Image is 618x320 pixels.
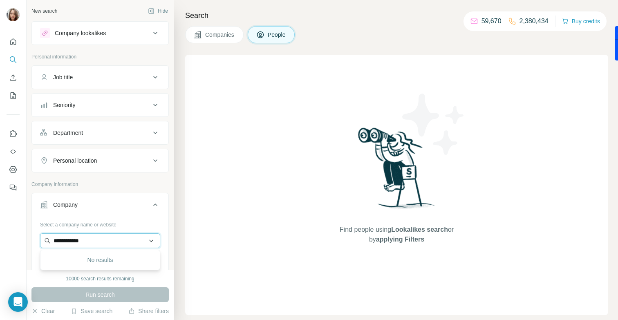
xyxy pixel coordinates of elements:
[205,31,235,39] span: Companies
[7,126,20,141] button: Use Surfe on LinkedIn
[71,307,112,315] button: Save search
[481,16,502,26] p: 59,670
[32,23,168,43] button: Company lookalikes
[519,16,549,26] p: 2,380,434
[42,252,158,268] div: No results
[53,129,83,137] div: Department
[562,16,600,27] button: Buy credits
[31,53,169,60] p: Personal information
[268,31,287,39] span: People
[32,151,168,170] button: Personal location
[7,162,20,177] button: Dashboard
[142,5,174,17] button: Hide
[331,225,462,244] span: Find people using or by
[7,180,20,195] button: Feedback
[31,181,169,188] p: Company information
[8,292,28,312] div: Open Intercom Messenger
[53,157,97,165] div: Personal location
[40,218,160,228] div: Select a company name or website
[32,123,168,143] button: Department
[66,275,134,282] div: 10000 search results remaining
[32,67,168,87] button: Job title
[53,73,73,81] div: Job title
[7,8,20,21] img: Avatar
[7,34,20,49] button: Quick start
[376,236,424,243] span: applying Filters
[31,7,57,15] div: New search
[53,101,75,109] div: Seniority
[55,29,106,37] div: Company lookalikes
[32,195,168,218] button: Company
[7,144,20,159] button: Use Surfe API
[31,307,55,315] button: Clear
[354,125,439,217] img: Surfe Illustration - Woman searching with binoculars
[53,201,78,209] div: Company
[391,226,448,233] span: Lookalikes search
[185,10,608,21] h4: Search
[397,87,470,161] img: Surfe Illustration - Stars
[7,52,20,67] button: Search
[7,88,20,103] button: My lists
[7,70,20,85] button: Enrich CSV
[32,95,168,115] button: Seniority
[128,307,169,315] button: Share filters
